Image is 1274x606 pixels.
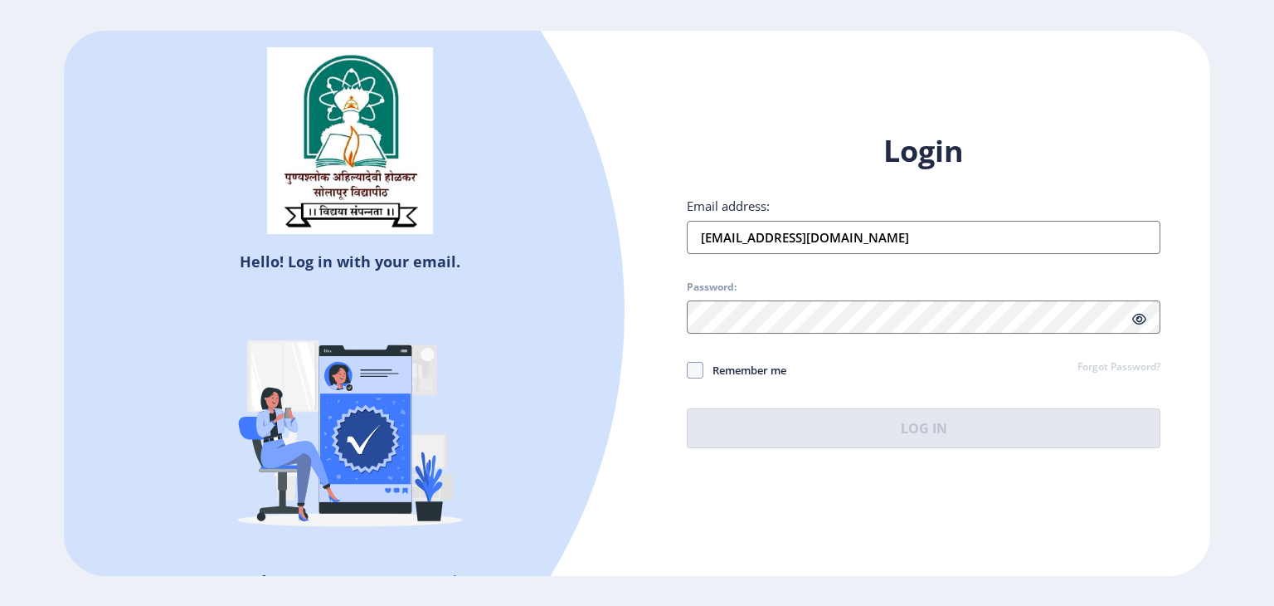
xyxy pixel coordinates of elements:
a: Forgot Password? [1077,360,1160,375]
a: Register [419,569,494,594]
input: Email address [687,221,1160,254]
button: Log In [687,408,1160,448]
label: Password: [687,281,737,294]
img: Verified-rafiki.svg [205,278,495,569]
h1: Login [687,131,1160,171]
h5: Don't have an account? [76,569,625,595]
span: Remember me [703,360,786,380]
img: sulogo.png [267,47,433,235]
label: Email address: [687,198,770,214]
